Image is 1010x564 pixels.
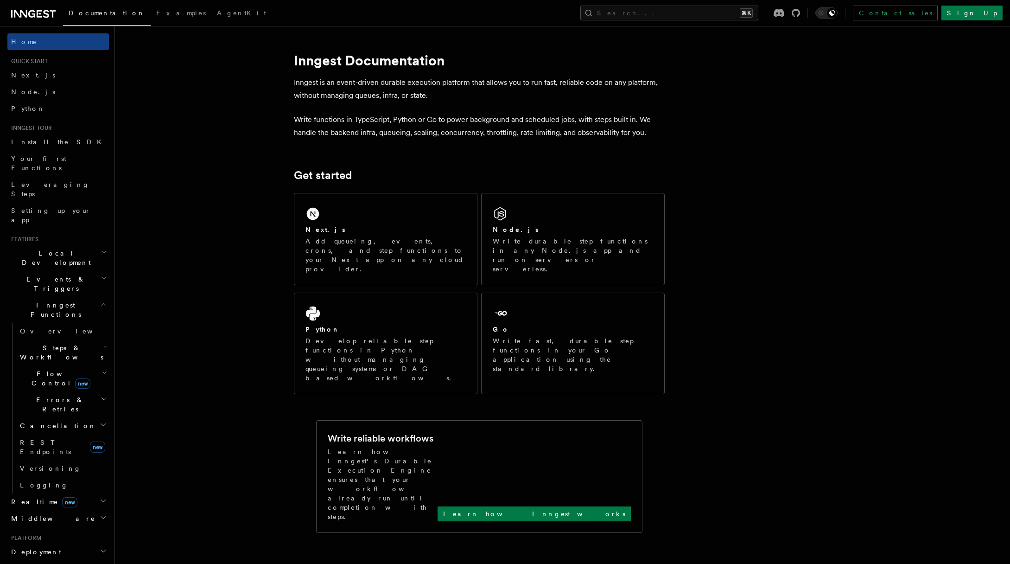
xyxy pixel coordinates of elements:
button: Toggle dark mode [815,7,838,19]
h2: Next.js [305,225,345,234]
kbd: ⌘K [740,8,753,18]
a: Python [7,100,109,117]
span: Errors & Retries [16,395,101,414]
a: Learn how Inngest works [438,506,631,521]
span: new [90,442,105,453]
span: Features [7,236,38,243]
span: Versioning [20,465,81,472]
span: Your first Functions [11,155,66,172]
p: Develop reliable step functions in Python without managing queueing systems or DAG based workflows. [305,336,466,383]
a: Leveraging Steps [7,176,109,202]
span: Documentation [69,9,145,17]
a: Install the SDK [7,134,109,150]
a: AgentKit [211,3,272,25]
span: Realtime [7,497,77,506]
div: Inngest Functions [7,323,109,493]
a: Node.jsWrite durable step functions in any Node.js app and run on servers or serverless. [481,193,665,285]
span: Steps & Workflows [16,343,103,362]
span: Examples [156,9,206,17]
span: Install the SDK [11,138,107,146]
span: Leveraging Steps [11,181,89,198]
button: Events & Triggers [7,271,109,297]
span: new [62,497,77,507]
span: Inngest Functions [7,301,100,319]
button: Search...⌘K [580,6,758,20]
p: Inngest is an event-driven durable execution platform that allows you to run fast, reliable code ... [294,76,665,102]
span: REST Endpoints [20,439,71,455]
a: Sign Up [941,6,1003,20]
span: Quick start [7,58,48,65]
a: Home [7,33,109,50]
span: Platform [7,534,42,542]
a: Contact sales [853,6,938,20]
span: Python [11,105,45,112]
span: Events & Triggers [7,275,101,293]
p: Learn how Inngest's Durable Execution Engine ensures that your workflow already run until complet... [328,447,438,521]
a: Next.jsAdd queueing, events, crons, and step functions to your Next app on any cloud provider. [294,193,477,285]
button: Inngest Functions [7,297,109,323]
a: REST Endpointsnew [16,434,109,460]
a: Documentation [63,3,151,26]
span: Deployment [7,547,61,557]
h2: Python [305,325,340,334]
button: Middleware [7,510,109,527]
span: new [75,378,90,389]
span: Logging [20,481,68,489]
span: Inngest tour [7,124,52,132]
h2: Go [493,325,509,334]
a: Get started [294,169,352,182]
button: Steps & Workflows [16,340,109,365]
a: Logging [16,477,109,493]
span: Next.js [11,71,55,79]
span: Flow Control [16,369,102,388]
span: Local Development [7,249,101,267]
span: Middleware [7,514,95,523]
p: Write functions in TypeScript, Python or Go to power background and scheduled jobs, with steps bu... [294,113,665,139]
span: Home [11,37,37,46]
span: Node.js [11,88,55,96]
a: Next.js [7,67,109,83]
a: Versioning [16,460,109,477]
button: Flow Controlnew [16,365,109,391]
p: Add queueing, events, crons, and step functions to your Next app on any cloud provider. [305,237,466,274]
a: Node.js [7,83,109,100]
p: Write fast, durable step functions in your Go application using the standard library. [493,336,653,373]
span: Overview [20,327,115,335]
button: Local Development [7,245,109,271]
h1: Inngest Documentation [294,52,665,69]
span: AgentKit [217,9,266,17]
a: Your first Functions [7,150,109,176]
a: Overview [16,323,109,340]
h2: Write reliable workflows [328,432,433,445]
p: Write durable step functions in any Node.js app and run on servers or serverless. [493,237,653,274]
a: GoWrite fast, durable step functions in your Go application using the standard library. [481,293,665,394]
p: Learn how Inngest works [443,509,625,519]
button: Errors & Retries [16,391,109,417]
span: Cancellation [16,421,96,430]
a: Setting up your app [7,202,109,228]
button: Deployment [7,544,109,560]
a: PythonDevelop reliable step functions in Python without managing queueing systems or DAG based wo... [294,293,477,394]
button: Cancellation [16,417,109,434]
span: Setting up your app [11,207,91,224]
a: Examples [151,3,211,25]
button: Realtimenew [7,493,109,510]
h2: Node.js [493,225,539,234]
